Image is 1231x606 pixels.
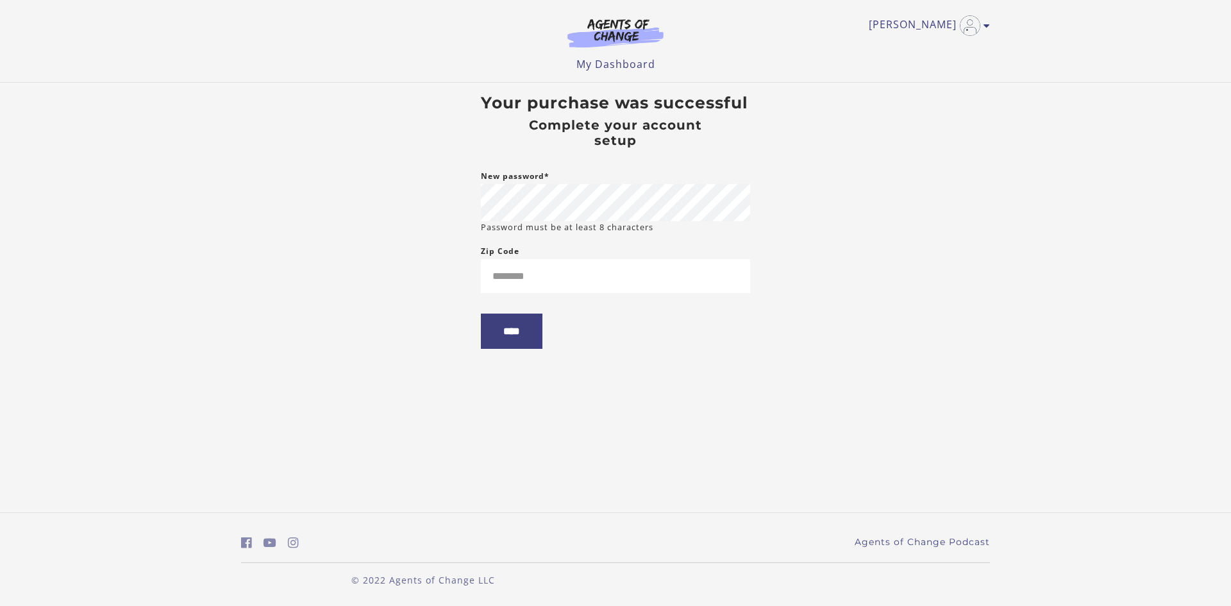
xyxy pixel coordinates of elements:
a: Toggle menu [869,15,984,36]
a: Agents of Change Podcast [855,535,990,549]
h3: Your purchase was successful [481,93,750,112]
h4: Complete your account setup [508,117,723,148]
a: https://www.instagram.com/agentsofchangeprep/ (Open in a new window) [288,534,299,552]
i: https://www.instagram.com/agentsofchangeprep/ (Open in a new window) [288,537,299,549]
img: Agents of Change Logo [554,18,677,47]
a: https://www.youtube.com/c/AgentsofChangeTestPrepbyMeaganMitchell (Open in a new window) [264,534,276,552]
small: Password must be at least 8 characters [481,221,653,233]
a: https://www.facebook.com/groups/aswbtestprep (Open in a new window) [241,534,252,552]
i: https://www.youtube.com/c/AgentsofChangeTestPrepbyMeaganMitchell (Open in a new window) [264,537,276,549]
label: Zip Code [481,244,519,259]
label: New password* [481,169,549,184]
i: https://www.facebook.com/groups/aswbtestprep (Open in a new window) [241,537,252,549]
p: © 2022 Agents of Change LLC [241,573,605,587]
a: My Dashboard [576,57,655,71]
